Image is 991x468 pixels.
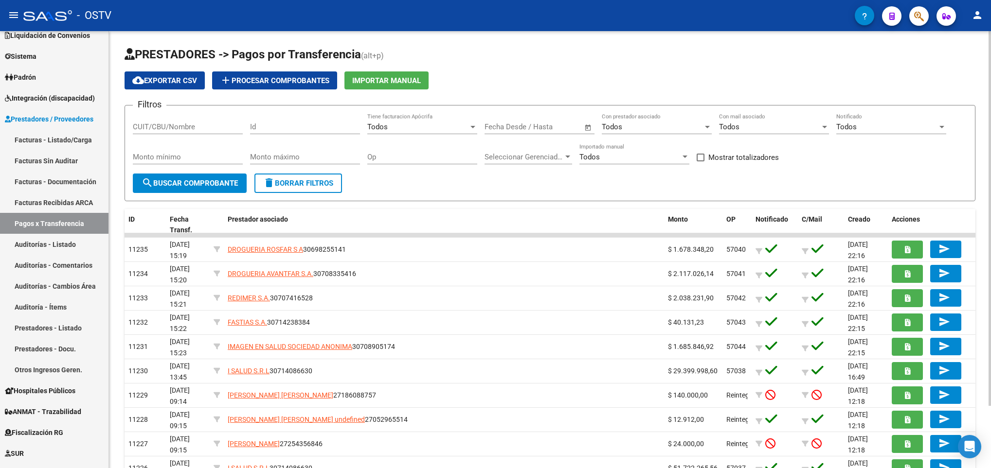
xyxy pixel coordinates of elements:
span: $ 40.131,23 [668,318,704,326]
span: Buscar Comprobante [142,179,238,188]
span: $ 140.000,00 [668,391,708,399]
span: Todos [719,122,739,131]
span: Liquidación de Convenios [5,30,90,41]
span: $ 2.038.231,90 [668,294,714,302]
button: Open calendar [583,122,594,133]
span: Integración (discapacidad) [5,93,95,104]
datatable-header-cell: Prestador asociado [224,209,664,241]
span: Creado [848,215,870,223]
span: [DATE] 16:49 [848,362,868,381]
span: [DATE] 22:15 [848,313,868,332]
span: 11228 [128,416,148,423]
span: [PERSON_NAME] [PERSON_NAME] [228,391,333,399]
span: Procesar Comprobantes [220,76,329,85]
span: [DATE] 22:15 [848,338,868,357]
span: $ 1.678.348,20 [668,245,714,253]
span: Borrar Filtros [263,179,333,188]
span: [DATE] 09:15 [170,435,190,454]
span: [DATE] 09:15 [170,411,190,430]
span: Todos [836,122,857,131]
span: $ 1.685.846,92 [668,343,714,350]
span: Reintegro [726,416,756,423]
mat-icon: send [938,267,950,279]
span: Todos [367,122,388,131]
span: [DATE] 15:23 [170,338,190,357]
span: 11235 [128,245,148,253]
span: Todos [602,122,622,131]
mat-icon: send [938,316,950,328]
span: [DATE] 15:19 [170,241,190,260]
mat-icon: cloud_download [132,74,144,86]
span: 57040 [726,245,746,253]
datatable-header-cell: OP [722,209,752,241]
span: [DATE] 09:14 [170,386,190,405]
span: Mostrar totalizadores [708,152,779,163]
span: DROGUERIA AVANTFAR S.A. [228,270,313,277]
button: Buscar Comprobante [133,173,247,193]
mat-icon: search [142,177,153,189]
span: FASTIAS S.A. [228,318,267,326]
span: 11229 [128,391,148,399]
span: 57038 [726,367,746,375]
span: [DATE] 12:18 [848,435,868,454]
span: REDIMER S.A. [228,294,270,302]
span: 11230 [128,367,148,375]
mat-icon: send [938,389,950,400]
span: 27254356846 [228,440,323,448]
span: Hospitales Públicos [5,385,75,396]
span: [DATE] 15:21 [170,289,190,308]
span: Todos [579,153,600,161]
span: C/Mail [802,215,822,223]
span: IMAGEN EN SALUD SOCIEDAD ANONIMA [228,343,352,350]
span: [DATE] 12:18 [848,411,868,430]
span: [DATE] 22:16 [848,241,868,260]
span: 11233 [128,294,148,302]
span: [DATE] 13:45 [170,362,190,381]
span: ANMAT - Trazabilidad [5,406,81,417]
span: Reintegro [726,440,756,448]
span: [DATE] 22:16 [848,265,868,284]
span: - OSTV [77,5,111,26]
mat-icon: send [938,437,950,449]
span: Exportar CSV [132,76,197,85]
datatable-header-cell: C/Mail [798,209,844,241]
h3: Filtros [133,98,166,111]
span: 30708905174 [228,343,395,350]
span: Reintegro [726,391,756,399]
span: Fiscalización RG [5,427,63,438]
span: Acciones [892,215,920,223]
mat-icon: person [972,9,983,21]
span: [PERSON_NAME] [228,440,280,448]
span: 27186088757 [228,391,376,399]
mat-icon: send [938,243,950,255]
span: 30698255141 [228,245,346,253]
span: 27052965514 [228,416,408,423]
span: 57044 [726,343,746,350]
span: 30714238384 [228,318,310,326]
span: 11227 [128,440,148,448]
span: 11232 [128,318,148,326]
mat-icon: send [938,292,950,303]
span: $ 24.000,00 [668,440,704,448]
span: I SALUD S.R.L [228,367,270,375]
span: [DATE] 15:20 [170,265,190,284]
span: OP [726,215,736,223]
span: Seleccionar Gerenciador [485,153,563,161]
datatable-header-cell: Fecha Transf. [166,209,210,241]
datatable-header-cell: Notificado [752,209,798,241]
span: DROGUERIA ROSFAR S A [228,245,303,253]
span: Importar Manual [352,76,421,85]
span: $ 29.399.998,60 [668,367,718,375]
span: [DATE] 15:22 [170,313,190,332]
span: PRESTADORES -> Pagos por Transferencia [125,48,361,61]
span: Monto [668,215,688,223]
span: [DATE] 22:16 [848,289,868,308]
span: [DATE] 12:18 [848,386,868,405]
datatable-header-cell: Acciones [888,209,975,241]
mat-icon: send [938,340,950,352]
div: Open Intercom Messenger [958,435,981,458]
button: Borrar Filtros [254,173,342,193]
span: [PERSON_NAME] [PERSON_NAME] undefined [228,416,365,423]
span: $ 12.912,00 [668,416,704,423]
button: Importar Manual [344,71,429,89]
